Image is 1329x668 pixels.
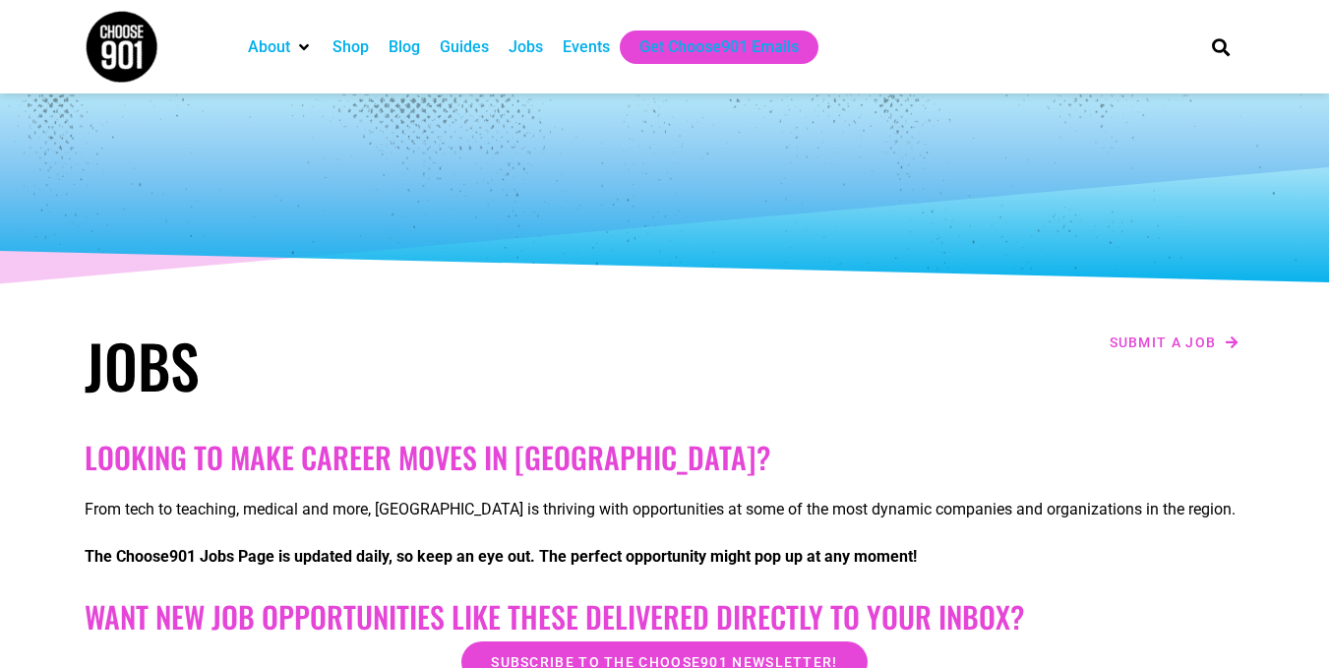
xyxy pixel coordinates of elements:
a: Events [563,35,610,59]
span: Submit a job [1110,335,1217,349]
a: Jobs [509,35,543,59]
nav: Main nav [238,30,1178,64]
div: About [238,30,323,64]
a: Guides [440,35,489,59]
h2: Want New Job Opportunities like these Delivered Directly to your Inbox? [85,599,1245,635]
strong: The Choose901 Jobs Page is updated daily, so keep an eye out. The perfect opportunity might pop u... [85,547,917,566]
a: Shop [332,35,369,59]
p: From tech to teaching, medical and more, [GEOGRAPHIC_DATA] is thriving with opportunities at some... [85,498,1245,521]
h2: Looking to make career moves in [GEOGRAPHIC_DATA]? [85,440,1245,475]
a: Get Choose901 Emails [639,35,799,59]
div: Search [1204,30,1237,63]
a: About [248,35,290,59]
h1: Jobs [85,330,655,400]
a: Submit a job [1104,330,1245,355]
a: Blog [389,35,420,59]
